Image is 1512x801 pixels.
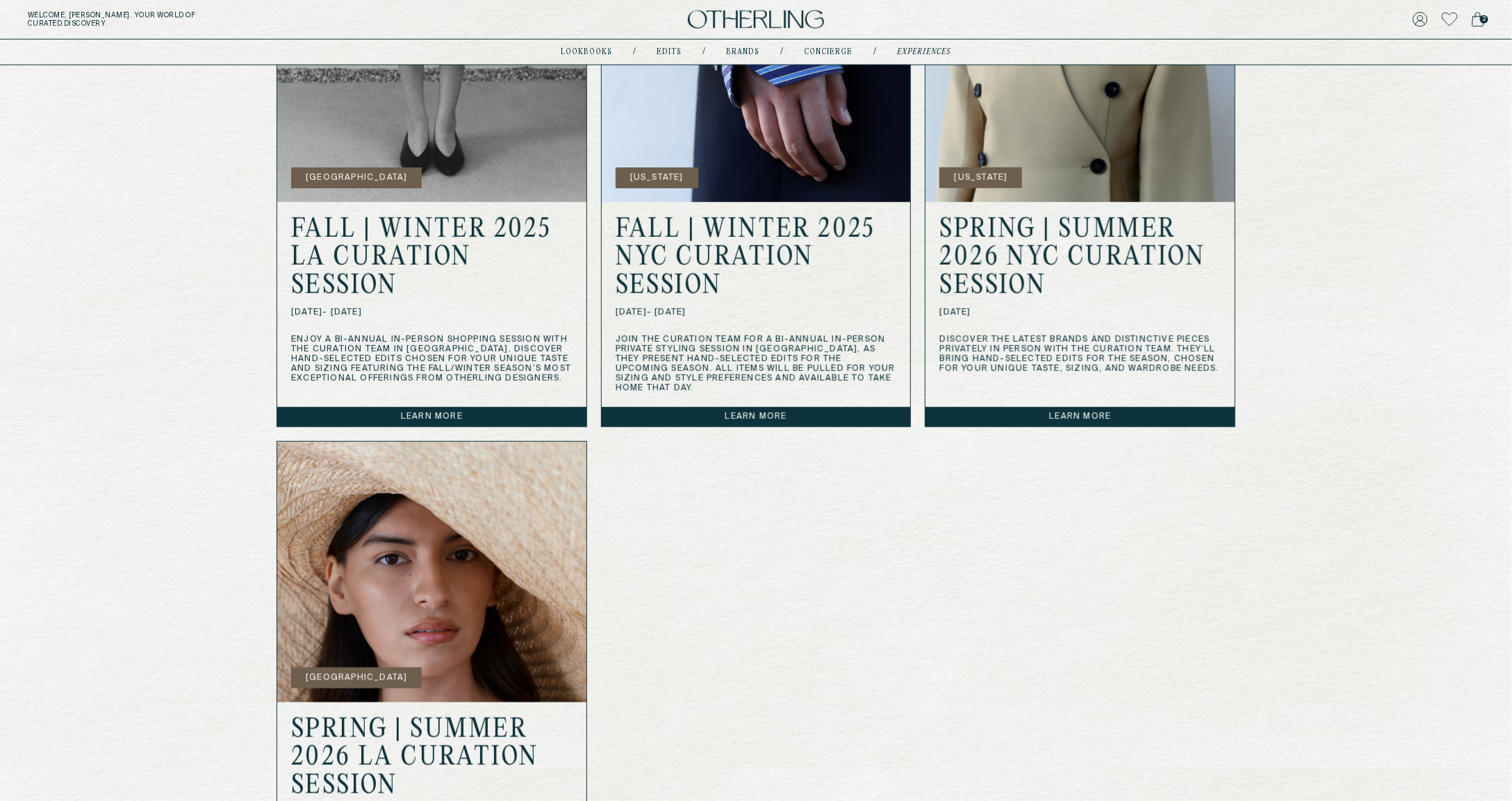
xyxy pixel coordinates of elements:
[657,49,682,56] a: Edits
[926,407,1235,427] a: Learn more
[291,716,573,801] h2: SPRING | SUMMER 2026 LA CURATION SESSION
[616,216,897,301] h2: FALL | WINTER 2025 NYC CURATION SESSION
[727,49,760,56] a: Brands
[291,668,422,688] button: [GEOGRAPHIC_DATA]
[898,49,951,56] a: experiences
[28,11,465,28] h5: Welcome, [PERSON_NAME] . Your world of curated discovery.
[634,47,636,58] div: /
[616,335,897,393] p: Join the curation team for a bi-annual in-person private styling session in [GEOGRAPHIC_DATA], as...
[616,167,698,188] button: [US_STATE]
[561,49,613,56] a: lookbooks
[939,335,1221,374] p: Discover the latest brands and distinctive pieces privately in person with the Curation team. The...
[1480,15,1488,24] span: 2
[874,47,877,58] div: /
[703,47,706,58] div: /
[277,442,586,702] img: background
[939,308,1221,317] span: [DATE]
[291,167,422,188] button: [GEOGRAPHIC_DATA]
[291,335,573,383] p: Enjoy a bi-annual in-person shopping session with the Curation team in [GEOGRAPHIC_DATA]. Discove...
[939,216,1221,301] h2: SPRING | SUMMER 2026 NYC CURATION SESSION
[602,407,911,427] a: Learn more
[291,308,573,317] span: [DATE] - [DATE]
[781,47,784,58] div: /
[939,167,1022,188] button: [US_STATE]
[616,308,897,317] span: [DATE] - [DATE]
[277,407,586,427] a: Learn more
[805,49,853,56] a: concierge
[1472,10,1484,29] a: 2
[688,10,824,29] img: logo
[291,216,573,301] h2: FALL | WINTER 2025 LA CURATION SESSION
